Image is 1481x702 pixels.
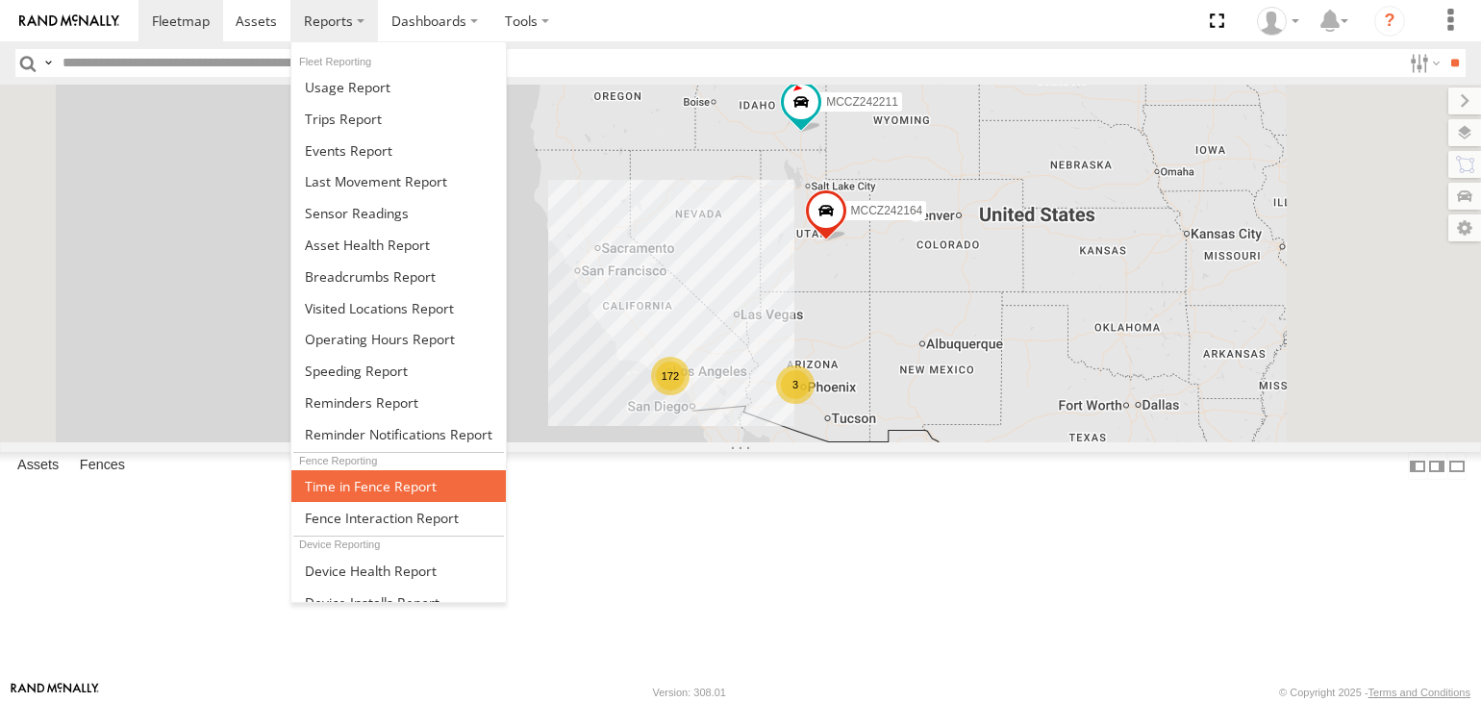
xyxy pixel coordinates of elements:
label: Hide Summary Table [1447,452,1467,480]
a: Breadcrumbs Report [291,261,506,292]
div: Version: 308.01 [653,687,726,698]
a: Sensor Readings [291,197,506,229]
a: Terms and Conditions [1368,687,1470,698]
i: ? [1374,6,1405,37]
a: Fence Interaction Report [291,502,506,534]
a: Asset Operating Hours Report [291,323,506,355]
a: Service Reminder Notifications Report [291,418,506,450]
label: Search Filter Options [1402,49,1443,77]
a: Full Events Report [291,135,506,166]
a: Visited Locations Report [291,292,506,324]
a: Device Installs Report [291,587,506,618]
label: Fences [70,453,135,480]
img: rand-logo.svg [19,14,119,28]
label: Map Settings [1448,214,1481,241]
a: Visit our Website [11,683,99,702]
label: Assets [8,453,68,480]
a: Trips Report [291,103,506,135]
a: Last Movement Report [291,165,506,197]
a: Fleet Speed Report [291,355,506,387]
div: 3 [776,365,815,404]
span: MCCZ242164 [851,204,923,217]
label: Search Query [40,49,56,77]
a: Reminders Report [291,387,506,418]
label: Dock Summary Table to the Right [1427,452,1446,480]
label: Dock Summary Table to the Left [1408,452,1427,480]
a: Asset Health Report [291,229,506,261]
div: 172 [651,357,690,395]
a: Time in Fences Report [291,470,506,502]
a: Device Health Report [291,555,506,587]
span: MCCZ242211 [826,95,898,109]
a: Usage Report [291,71,506,103]
div: © Copyright 2025 - [1279,687,1470,698]
div: Zulema McIntosch [1250,7,1306,36]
